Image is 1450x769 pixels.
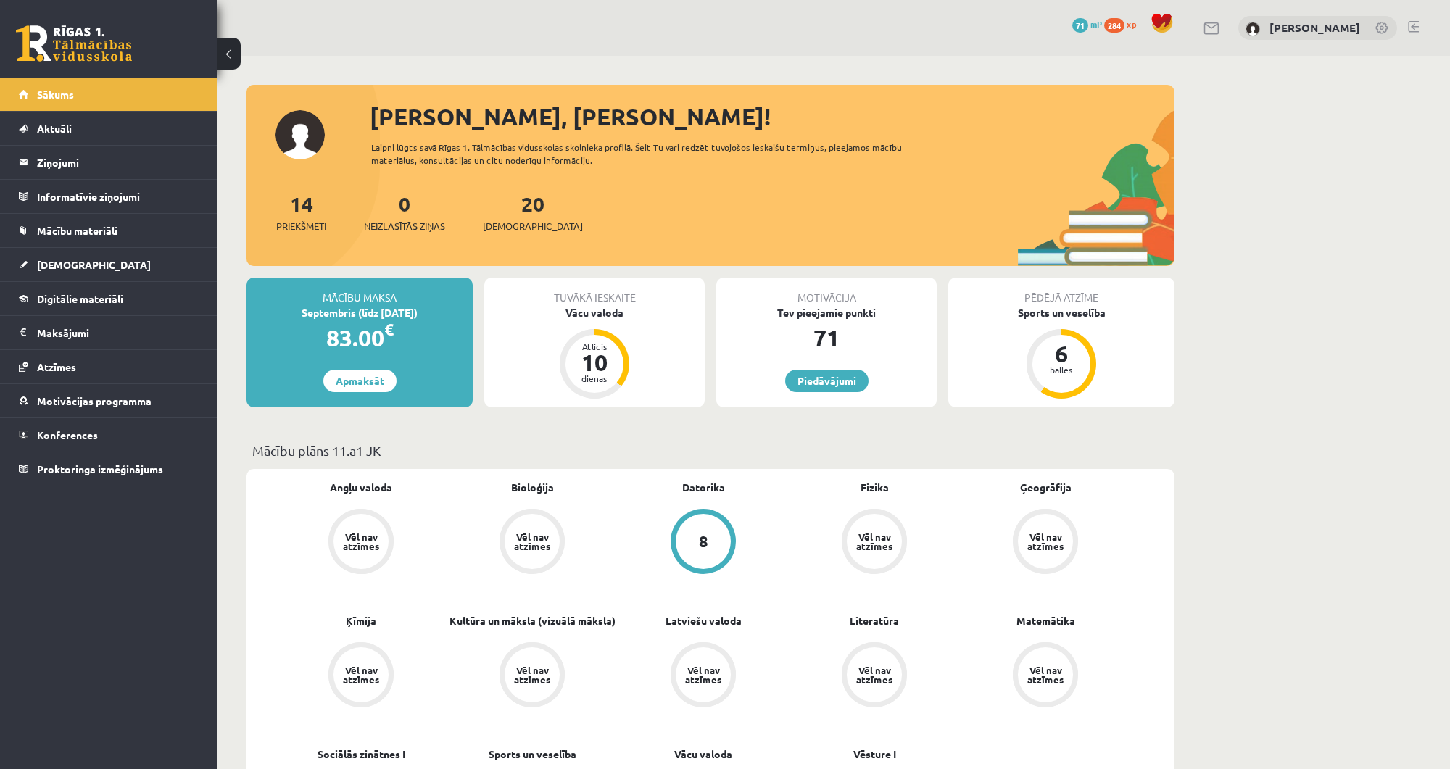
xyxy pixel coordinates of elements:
[275,509,447,577] a: Vēl nav atzīmes
[1040,365,1083,374] div: balles
[573,351,616,374] div: 10
[37,258,151,271] span: [DEMOGRAPHIC_DATA]
[19,78,199,111] a: Sākums
[330,480,392,495] a: Angļu valoda
[573,342,616,351] div: Atlicis
[37,146,199,179] legend: Ziņojumi
[785,370,869,392] a: Piedāvājumi
[246,305,473,320] div: Septembris (līdz [DATE])
[789,509,960,577] a: Vēl nav atzīmes
[246,320,473,355] div: 83.00
[483,191,583,233] a: 20[DEMOGRAPHIC_DATA]
[1025,665,1066,684] div: Vēl nav atzīmes
[948,305,1174,401] a: Sports un veselība 6 balles
[511,480,554,495] a: Bioloģija
[19,248,199,281] a: [DEMOGRAPHIC_DATA]
[1246,22,1260,36] img: Emīls Čeksters
[37,180,199,213] legend: Informatīvie ziņojumi
[37,224,117,237] span: Mācību materiāli
[666,613,742,628] a: Latviešu valoda
[252,441,1169,460] p: Mācību plāns 11.a1 JK
[37,428,98,441] span: Konferences
[1040,342,1083,365] div: 6
[861,480,889,495] a: Fizika
[789,642,960,710] a: Vēl nav atzīmes
[276,219,326,233] span: Priekšmeti
[850,613,899,628] a: Literatūra
[484,305,705,401] a: Vācu valoda Atlicis 10 dienas
[573,374,616,383] div: dienas
[682,480,725,495] a: Datorika
[384,319,394,340] span: €
[618,642,789,710] a: Vēl nav atzīmes
[19,180,199,213] a: Informatīvie ziņojumi
[618,509,789,577] a: 8
[37,88,74,101] span: Sākums
[37,394,152,407] span: Motivācijas programma
[19,112,199,145] a: Aktuāli
[346,613,376,628] a: Ķīmija
[341,665,381,684] div: Vēl nav atzīmes
[19,214,199,247] a: Mācību materiāli
[512,665,552,684] div: Vēl nav atzīmes
[853,747,896,762] a: Vēsture I
[323,370,397,392] a: Apmaksāt
[1104,18,1143,30] a: 284 xp
[19,282,199,315] a: Digitālie materiāli
[370,99,1174,134] div: [PERSON_NAME], [PERSON_NAME]!
[19,146,199,179] a: Ziņojumi
[37,462,163,475] span: Proktoringa izmēģinājums
[19,418,199,452] a: Konferences
[16,25,132,62] a: Rīgas 1. Tālmācības vidusskola
[716,278,937,305] div: Motivācija
[341,532,381,551] div: Vēl nav atzīmes
[364,219,445,233] span: Neizlasītās ziņas
[1072,18,1102,30] a: 71 mP
[1020,480,1072,495] a: Ģeogrāfija
[447,642,618,710] a: Vēl nav atzīmes
[854,532,895,551] div: Vēl nav atzīmes
[1104,18,1124,33] span: 284
[37,360,76,373] span: Atzīmes
[854,665,895,684] div: Vēl nav atzīmes
[699,533,708,549] div: 8
[19,452,199,486] a: Proktoringa izmēģinājums
[1090,18,1102,30] span: mP
[37,316,199,349] legend: Maksājumi
[960,509,1131,577] a: Vēl nav atzīmes
[246,278,473,305] div: Mācību maksa
[512,532,552,551] div: Vēl nav atzīmes
[37,292,123,305] span: Digitālie materiāli
[484,305,705,320] div: Vācu valoda
[364,191,445,233] a: 0Neizlasītās ziņas
[318,747,405,762] a: Sociālās zinātnes I
[683,665,724,684] div: Vēl nav atzīmes
[948,305,1174,320] div: Sports un veselība
[483,219,583,233] span: [DEMOGRAPHIC_DATA]
[674,747,732,762] a: Vācu valoda
[19,384,199,417] a: Motivācijas programma
[1269,20,1360,35] a: [PERSON_NAME]
[960,642,1131,710] a: Vēl nav atzīmes
[489,747,576,762] a: Sports un veselība
[276,191,326,233] a: 14Priekšmeti
[449,613,616,628] a: Kultūra un māksla (vizuālā māksla)
[716,305,937,320] div: Tev pieejamie punkti
[19,316,199,349] a: Maksājumi
[275,642,447,710] a: Vēl nav atzīmes
[447,509,618,577] a: Vēl nav atzīmes
[371,141,928,167] div: Laipni lūgts savā Rīgas 1. Tālmācības vidusskolas skolnieka profilā. Šeit Tu vari redzēt tuvojošo...
[1025,532,1066,551] div: Vēl nav atzīmes
[484,278,705,305] div: Tuvākā ieskaite
[1016,613,1075,628] a: Matemātika
[37,122,72,135] span: Aktuāli
[19,350,199,383] a: Atzīmes
[948,278,1174,305] div: Pēdējā atzīme
[1127,18,1136,30] span: xp
[716,320,937,355] div: 71
[1072,18,1088,33] span: 71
